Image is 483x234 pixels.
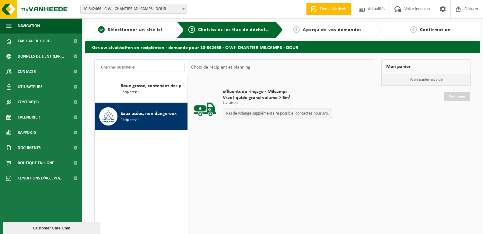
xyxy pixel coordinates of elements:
span: Eaux usées, non dangereux [121,110,177,117]
input: Chercher du matériel [98,63,185,72]
span: Documents [18,140,41,155]
div: Mon panier [381,59,471,74]
span: Récipients: 1 [121,90,140,95]
a: Continuer [444,92,470,101]
span: effluents de rinçage - Milcamps [223,89,332,95]
span: Demande devis [319,6,348,12]
span: 10-842466 - C-WI- CHANTIER MILCAMPS - DOUR [80,5,187,14]
span: Contrat(s) [18,94,39,110]
span: Calendrier [18,110,40,125]
span: Rapports [18,125,36,140]
button: Eaux usées, non dangereux Récipients: 1 [95,103,188,130]
span: Données de l'entrepr... [18,49,64,64]
span: 10-842466 - C-WI- CHANTIER MILCAMPS - DOUR [81,5,187,13]
div: Choix de récipient et planning [188,60,254,75]
span: Confirmation [420,27,451,32]
iframe: chat widget [3,221,102,234]
span: Navigation [18,18,40,34]
span: Contacts [18,64,36,79]
button: Boue grasse, contenant des produits d'origine animale, catégorie 3 (agriculture, distribution, in... [95,75,188,103]
span: Utilisateurs [18,79,43,94]
span: Vrac liquide grand volume > 6m³ [223,95,332,101]
span: Conditions d'accepta... [18,171,64,186]
a: 1Sélectionner un site ici [88,26,172,34]
span: Récipients: 1 [121,117,140,123]
p: Pas de vidange supplémentaire possible, contactez nous svp. [226,112,329,116]
h2: Kies uw afvalstoffen en recipiënten - demande pour 10-842466 - C-WI- CHANTIER MILCAMPS - DOUR [85,41,480,53]
span: Boue grasse, contenant des produits d'origine animale, catégorie 3 (agriculture, distribution, in... [121,82,186,90]
span: Tableau de bord [18,34,51,49]
p: Votre panier est vide [382,74,471,86]
span: 4 [410,26,417,33]
p: Livraison [223,101,332,105]
span: Choisissiez les flux de déchets et récipients [198,27,299,32]
a: Demande devis [306,3,351,15]
span: 3 [293,26,300,33]
span: 2 [188,26,195,33]
span: Sélectionner un site ici [108,27,162,32]
span: Boutique en ligne [18,155,54,171]
span: 1 [98,26,105,33]
span: Aperçu de vos demandes [303,27,362,32]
